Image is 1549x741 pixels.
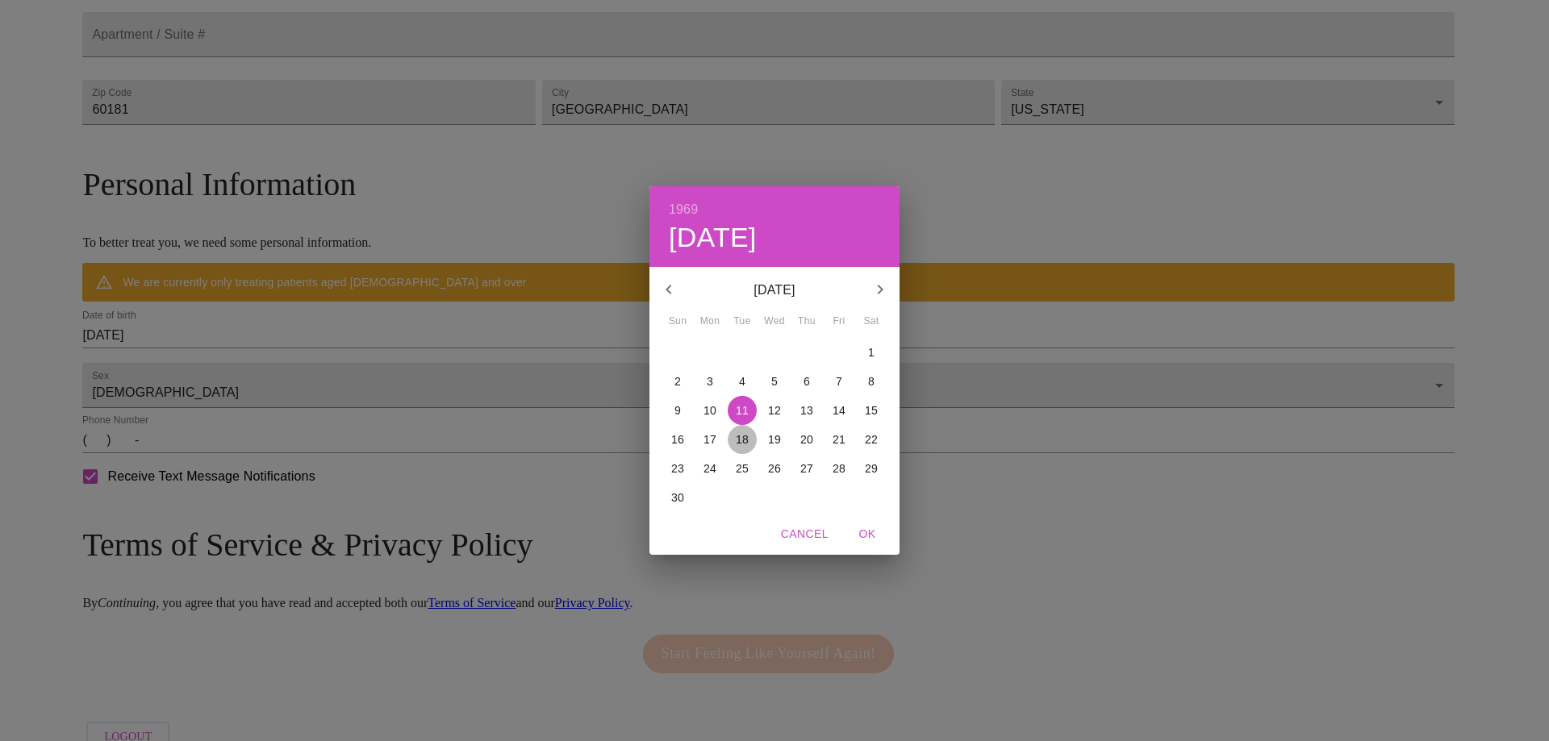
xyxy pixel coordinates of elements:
button: 7 [825,367,854,396]
button: 29 [857,454,886,483]
span: Tue [728,314,757,330]
p: 21 [833,431,845,448]
button: 9 [663,396,692,425]
button: 20 [792,425,821,454]
p: 4 [739,373,745,389]
button: 10 [695,396,724,425]
button: 2 [663,367,692,396]
button: 17 [695,425,724,454]
button: 14 [825,396,854,425]
button: 6 [792,367,821,396]
p: 14 [833,402,845,418]
button: 3 [695,367,724,396]
p: 15 [865,402,878,418]
button: 13 [792,396,821,425]
span: Mon [695,314,724,330]
button: 30 [663,483,692,512]
p: 22 [865,431,878,448]
p: 28 [833,460,845,477]
span: Sat [857,314,886,330]
p: 30 [671,489,684,506]
button: 1 [857,338,886,367]
p: 6 [804,373,810,389]
p: [DATE] [688,281,861,300]
p: 29 [865,460,878,477]
button: 5 [760,367,789,396]
button: 21 [825,425,854,454]
span: Sun [663,314,692,330]
button: 1969 [669,198,698,221]
button: 22 [857,425,886,454]
p: 24 [704,460,716,477]
button: 4 [728,367,757,396]
p: 11 [736,402,749,418]
span: OK [848,524,887,544]
p: 19 [768,431,781,448]
p: 26 [768,460,781,477]
button: 11 [728,396,757,425]
p: 2 [674,373,681,389]
button: 25 [728,454,757,483]
button: 28 [825,454,854,483]
p: 8 [868,373,875,389]
p: 16 [671,431,684,448]
button: 18 [728,425,757,454]
span: Wed [760,314,789,330]
button: 27 [792,454,821,483]
button: 12 [760,396,789,425]
p: 13 [800,402,813,418]
p: 10 [704,402,716,418]
p: 5 [771,373,778,389]
p: 25 [736,460,749,477]
p: 1 [868,344,875,360]
p: 3 [707,373,713,389]
button: 15 [857,396,886,425]
button: 16 [663,425,692,454]
span: Cancel [781,524,829,544]
button: 26 [760,454,789,483]
button: 19 [760,425,789,454]
button: Cancel [774,519,835,549]
p: 20 [800,431,813,448]
button: OK [841,519,893,549]
p: 18 [736,431,749,448]
span: Thu [792,314,821,330]
button: 23 [663,454,692,483]
p: 23 [671,460,684,477]
span: Fri [825,314,854,330]
button: [DATE] [669,221,757,255]
p: 7 [836,373,842,389]
button: 8 [857,367,886,396]
p: 27 [800,460,813,477]
p: 12 [768,402,781,418]
p: 9 [674,402,681,418]
button: 24 [695,454,724,483]
p: 17 [704,431,716,448]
